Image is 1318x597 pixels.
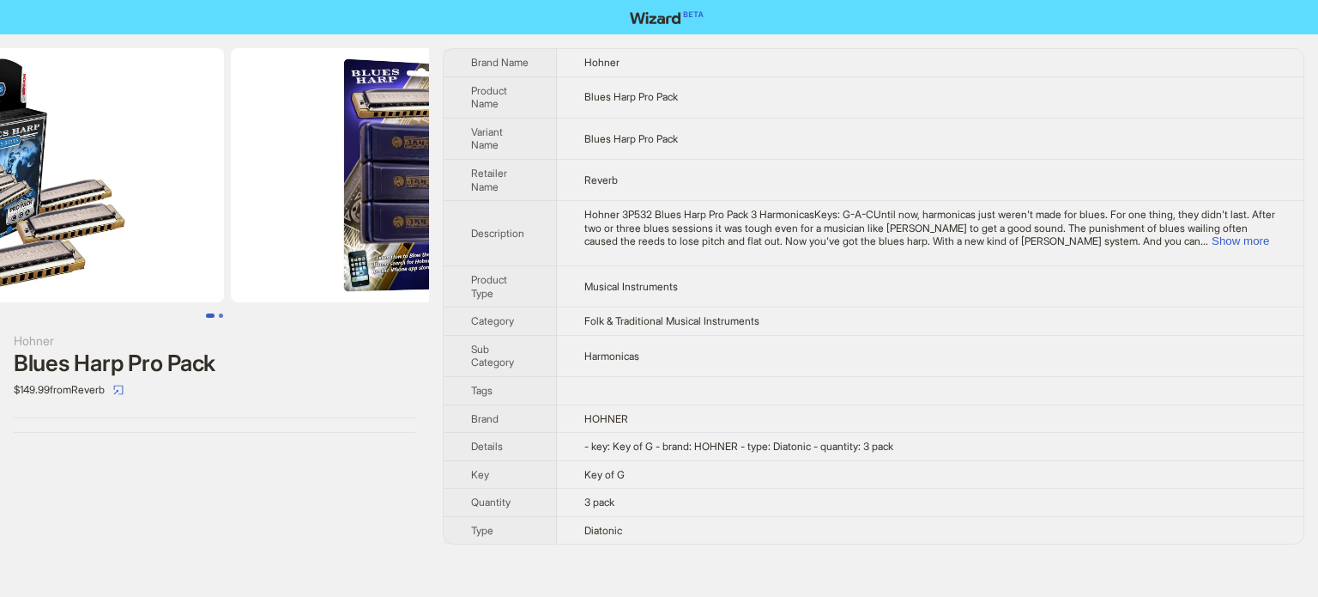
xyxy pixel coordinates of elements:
span: Product Name [471,84,507,111]
span: HOHNER [584,412,628,425]
span: Description [471,227,524,240]
span: Folk & Traditional Musical Instruments [584,314,759,327]
span: Details [471,440,503,453]
div: Hohner 3P532 Blues Harp Pro Pack 3 HarmonicasKeys: G-A-CUntil now, harmonicas just weren't made f... [584,208,1276,248]
button: Expand [1212,235,1269,247]
span: Sub Category [471,343,514,369]
span: select [113,385,124,395]
span: Retailer Name [471,167,507,193]
span: Blues Harp Pro Pack [584,90,678,103]
span: Tags [471,384,493,397]
span: Hohner 3P532 Blues Harp Pro Pack 3 HarmonicasKeys: G-A-CUntil now, harmonicas just weren't made f... [584,208,1275,247]
div: $149.99 from Reverb [14,376,415,404]
div: Blues Harp Pro Pack [14,350,415,376]
span: Key of G [584,468,625,481]
span: Brand Name [471,56,529,69]
span: Hohner [584,56,620,69]
button: Go to slide 1 [206,314,215,318]
span: Blues Harp Pro Pack [584,132,678,145]
span: Product Type [471,273,507,300]
span: Reverb [584,174,618,186]
span: Harmonicas [584,350,639,362]
span: Brand [471,412,499,425]
span: Key [471,468,489,481]
span: 3 pack [584,496,614,509]
span: ... [1200,235,1208,247]
span: Type [471,524,493,537]
div: Hohner [14,332,415,350]
span: Musical Instruments [584,280,678,293]
span: Variant Name [471,125,503,152]
span: Quantity [471,496,511,509]
span: - key: Key of G - brand: HOHNER - type: Diatonic - quantity: 3 pack [584,440,893,453]
span: Category [471,314,514,327]
span: Diatonic [584,524,622,537]
button: Go to slide 2 [219,314,223,318]
img: Blues Harp Pro Pack Blues Harp Pro Pack image 2 [231,48,615,302]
